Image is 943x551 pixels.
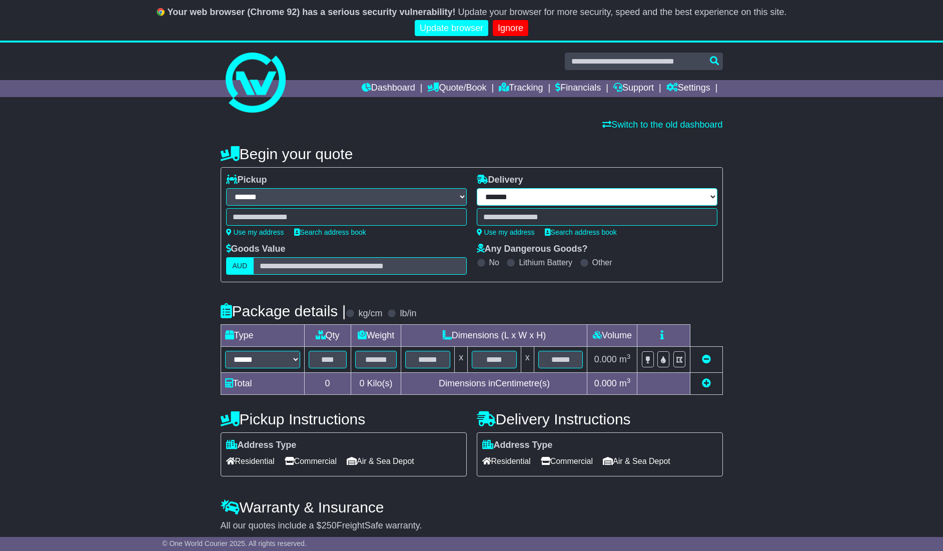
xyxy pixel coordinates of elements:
label: No [489,258,499,267]
td: Dimensions in Centimetre(s) [401,373,587,395]
a: Quote/Book [427,80,486,97]
label: Address Type [226,440,297,451]
a: Use my address [477,228,535,236]
span: Residential [482,453,531,469]
span: m [619,354,631,364]
h4: Warranty & Insurance [221,499,723,515]
a: Dashboard [362,80,415,97]
a: Remove this item [702,354,711,364]
label: AUD [226,257,254,275]
span: 0.000 [594,378,617,388]
h4: Package details | [221,303,346,319]
td: Volume [587,325,637,347]
sup: 3 [627,377,631,384]
b: Your web browser (Chrome 92) has a serious security vulnerability! [168,7,456,17]
a: Settings [666,80,710,97]
label: Delivery [477,175,523,186]
a: Add new item [702,378,711,388]
div: All our quotes include a $ FreightSafe warranty. [221,520,723,531]
td: Qty [304,325,351,347]
h4: Pickup Instructions [221,411,467,427]
label: kg/cm [358,308,382,319]
td: Total [221,373,304,395]
span: 250 [322,520,337,530]
a: Tracking [499,80,543,97]
label: Lithium Battery [519,258,572,267]
td: Kilo(s) [351,373,401,395]
td: Type [221,325,304,347]
a: Update browser [415,20,488,37]
span: Commercial [285,453,337,469]
h4: Delivery Instructions [477,411,723,427]
a: Switch to the old dashboard [602,120,722,130]
label: Pickup [226,175,267,186]
label: lb/in [400,308,416,319]
td: Dimensions (L x W x H) [401,325,587,347]
a: Use my address [226,228,284,236]
h4: Begin your quote [221,146,723,162]
span: Commercial [541,453,593,469]
a: Support [613,80,654,97]
a: Financials [555,80,601,97]
label: Other [592,258,612,267]
label: Any Dangerous Goods? [477,244,588,255]
span: Residential [226,453,275,469]
td: x [455,347,468,373]
span: Air & Sea Depot [603,453,670,469]
td: Weight [351,325,401,347]
label: Goods Value [226,244,286,255]
span: 0 [359,378,364,388]
a: Ignore [493,20,528,37]
td: x [521,347,534,373]
label: Address Type [482,440,553,451]
span: Air & Sea Depot [347,453,414,469]
span: © One World Courier 2025. All rights reserved. [162,539,307,547]
span: Update your browser for more security, speed and the best experience on this site. [458,7,786,17]
td: 0 [304,373,351,395]
a: Search address book [294,228,366,236]
span: m [619,378,631,388]
span: 0.000 [594,354,617,364]
a: Search address book [545,228,617,236]
sup: 3 [627,353,631,360]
